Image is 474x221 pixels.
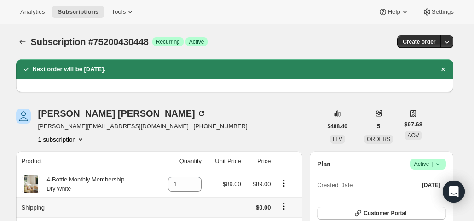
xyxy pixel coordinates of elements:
span: Created Date [317,181,353,190]
span: Create order [403,38,435,45]
th: Unit Price [204,151,244,171]
button: Customer Portal [317,207,445,220]
span: 5 [377,123,380,130]
span: $97.68 [404,120,422,129]
span: $488.40 [328,123,347,130]
button: Create order [397,35,441,48]
div: 4-Bottle Monthly Membership [40,175,125,193]
button: $488.40 [322,120,353,133]
span: Subscriptions [58,8,98,16]
span: Customer Portal [364,210,406,217]
button: Product actions [277,178,291,188]
th: Shipping [16,197,156,217]
span: Tools [111,8,126,16]
button: Tools [106,6,140,18]
div: [PERSON_NAME] [PERSON_NAME] [38,109,206,118]
span: $89.00 [253,181,271,187]
button: Shipping actions [277,201,291,211]
span: Donnita Koontz [16,109,31,124]
span: Recurring [156,38,180,45]
button: Subscriptions [52,6,104,18]
button: 5 [371,120,386,133]
div: Open Intercom Messenger [443,181,465,203]
span: Subscription #75200430448 [31,37,149,47]
th: Product [16,151,156,171]
button: Settings [417,6,459,18]
th: Price [244,151,274,171]
button: Subscriptions [16,35,29,48]
span: LTV [333,136,342,142]
span: Settings [432,8,454,16]
span: [DATE] [422,181,440,189]
button: Product actions [38,135,85,144]
span: Active [189,38,204,45]
span: ORDERS [367,136,390,142]
button: Help [373,6,415,18]
span: AOV [407,132,419,139]
h2: Plan [317,159,331,169]
span: $0.00 [256,204,271,211]
span: $89.00 [223,181,241,187]
small: Dry White [47,186,71,192]
span: Help [387,8,400,16]
button: Analytics [15,6,50,18]
button: [DATE] [416,179,446,192]
button: Dismiss notification [437,63,450,76]
span: Analytics [20,8,45,16]
th: Quantity [156,151,204,171]
span: [PERSON_NAME][EMAIL_ADDRESS][DOMAIN_NAME] · [PHONE_NUMBER] [38,122,248,131]
span: | [431,160,433,168]
span: Active [414,159,442,169]
h2: Next order will be [DATE]. [33,65,106,74]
